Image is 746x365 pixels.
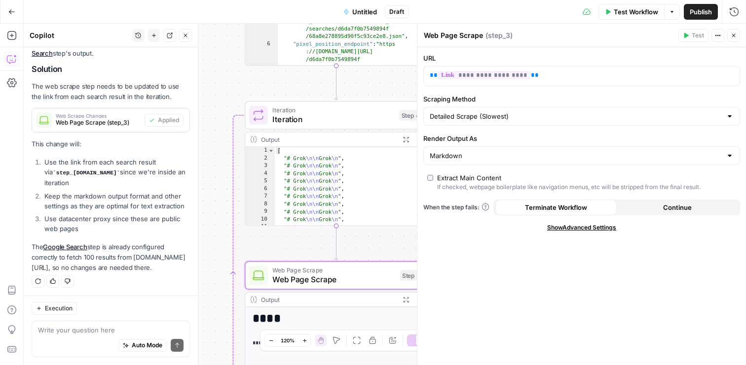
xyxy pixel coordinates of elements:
[423,94,740,104] label: Scraping Method
[335,66,338,100] g: Edge from step_1 to step_4
[32,65,190,74] h2: Solution
[43,243,87,251] a: Google Search
[245,155,275,163] div: 2
[245,193,275,201] div: 7
[430,111,722,121] input: Detailed Scrape (Slowest)
[245,178,275,186] div: 5
[56,113,141,118] span: Web Scrape Changes
[272,113,394,125] span: Iteration
[352,7,377,17] span: Untitled
[547,223,616,232] span: Show Advanced Settings
[245,216,275,224] div: 10
[399,110,422,121] div: Step 4
[684,4,718,20] button: Publish
[690,7,712,17] span: Publish
[42,157,190,188] li: Use the link from each search result via since we're inside an iteration
[423,133,740,143] label: Render Output As
[118,339,167,352] button: Auto Mode
[245,147,275,155] div: 1
[245,185,275,193] div: 6
[525,202,587,212] span: Terminate Workflow
[42,214,190,233] li: Use datacenter proxy since these are public web pages
[158,116,179,125] span: Applied
[268,147,274,155] span: Toggle code folding, rows 1 through 102
[485,31,513,40] span: ( step_3 )
[598,4,664,20] button: Test Workflow
[245,224,275,232] div: 11
[272,273,395,285] span: Web Page Scrape
[281,336,295,344] span: 120%
[30,31,129,40] div: Copilot
[245,40,278,79] div: 6
[245,163,275,170] div: 3
[663,202,692,212] span: Continue
[389,7,404,16] span: Draft
[400,270,422,281] div: Step 3
[617,199,738,215] button: Continue
[42,191,190,211] li: Keep the markdown output format and other settings as they are optimal for text extraction
[427,175,433,181] input: Extract Main ContentIf checked, webpage boilerplate like navigation menus, etc will be stripped f...
[132,341,162,350] span: Auto Mode
[430,151,722,161] input: Markdown
[272,105,394,115] span: Iteration
[32,81,190,102] p: The web scrape step needs to be updated to use the link from each search result in the iteration.
[56,118,141,127] span: Web Page Scrape (step_3)
[437,183,701,192] div: If checked, webpage boilerplate like navigation menus, etc will be stripped from the final result.
[692,31,704,40] span: Test
[335,226,338,260] g: Edge from step_4 to step_3
[245,101,427,226] div: IterationIterationStep 4Output[ "# Grok\n\nGrok\n", "# Grok\n\nGrok\n", "# Grok\n\nGrok\n", "# Gr...
[261,134,395,144] div: Output
[32,242,190,273] p: The step is already configured correctly to fetch 100 results from [DOMAIN_NAME][URL], so no chan...
[337,4,383,20] button: Untitled
[272,265,395,275] span: Web Page Scrape
[424,31,483,40] textarea: Web Page Scrape
[245,170,275,178] div: 4
[32,302,77,315] button: Execution
[32,139,190,149] p: This change will:
[678,29,709,42] button: Test
[614,7,658,17] span: Test Workflow
[245,208,275,216] div: 9
[423,53,740,63] label: URL
[53,170,120,176] code: step_[DOMAIN_NAME]
[145,114,184,127] button: Applied
[261,295,395,304] div: Output
[245,200,275,208] div: 8
[437,173,501,183] div: Extract Main Content
[245,18,278,41] div: 5
[45,304,73,313] span: Execution
[423,203,489,212] a: When the step fails:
